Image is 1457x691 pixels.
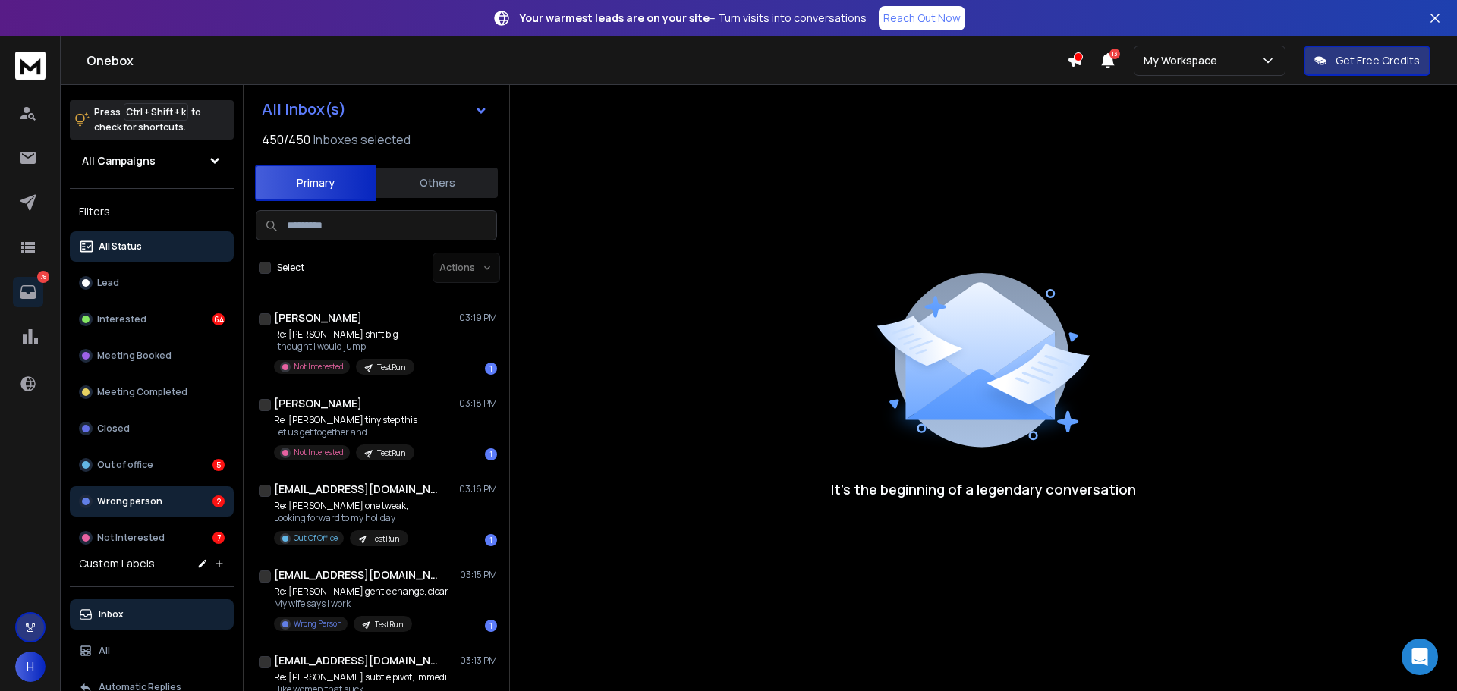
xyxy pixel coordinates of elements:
[99,240,142,253] p: All Status
[274,500,408,512] p: Re: [PERSON_NAME] one tweak,
[274,414,417,426] p: Re: [PERSON_NAME] tiny step this
[70,599,234,630] button: Inbox
[15,652,46,682] button: H
[82,153,156,168] h1: All Campaigns
[97,277,119,289] p: Lead
[274,396,362,411] h1: [PERSON_NAME]
[250,94,500,124] button: All Inbox(s)
[13,277,43,307] a: 78
[831,479,1136,500] p: It’s the beginning of a legendary conversation
[97,313,146,325] p: Interested
[97,459,153,471] p: Out of office
[70,201,234,222] h3: Filters
[212,459,225,471] div: 5
[274,426,417,438] p: Let us get together and
[97,495,162,507] p: Wrong person
[274,482,441,497] h1: [EMAIL_ADDRESS][DOMAIN_NAME]
[274,310,362,325] h1: [PERSON_NAME]
[124,103,188,121] span: Ctrl + Shift + k
[70,523,234,553] button: Not Interested7
[485,534,497,546] div: 1
[313,130,411,149] h3: Inboxes selected
[274,328,414,341] p: Re: [PERSON_NAME] shift big
[99,608,124,620] p: Inbox
[262,130,310,149] span: 450 / 450
[375,619,403,630] p: TestRun
[99,645,110,657] p: All
[459,312,497,324] p: 03:19 PM
[274,671,456,683] p: Re: [PERSON_NAME] subtle pivot, immediate
[212,495,225,507] div: 2
[79,556,155,571] h3: Custom Labels
[274,567,441,583] h1: [EMAIL_ADDRESS][DOMAIN_NAME]
[277,262,304,274] label: Select
[460,655,497,667] p: 03:13 PM
[70,486,234,517] button: Wrong person2
[460,569,497,581] p: 03:15 PM
[212,532,225,544] div: 7
[212,313,225,325] div: 64
[70,341,234,371] button: Meeting Booked
[274,341,414,353] p: I thought I would jump
[94,105,201,135] p: Press to check for shortcuts.
[97,532,165,544] p: Not Interested
[520,11,710,25] strong: Your warmest leads are on your site
[87,52,1067,70] h1: Onebox
[70,146,234,176] button: All Campaigns
[1402,639,1438,675] div: Open Intercom Messenger
[879,6,965,30] a: Reach Out Now
[274,512,408,524] p: Looking forward to my holiday
[97,386,187,398] p: Meeting Completed
[274,598,448,610] p: My wife says I work
[70,413,234,444] button: Closed
[274,653,441,668] h1: [EMAIL_ADDRESS][DOMAIN_NAME]
[70,377,234,407] button: Meeting Completed
[97,422,130,435] p: Closed
[70,636,234,666] button: All
[520,11,867,26] p: – Turn visits into conversations
[274,586,448,598] p: Re: [PERSON_NAME] gentle change, clear
[485,448,497,460] div: 1
[15,52,46,80] img: logo
[485,363,497,375] div: 1
[70,231,234,262] button: All Status
[262,102,346,117] h1: All Inbox(s)
[1109,49,1120,59] span: 13
[70,450,234,480] button: Out of office5
[1144,53,1223,68] p: My Workspace
[294,447,344,458] p: Not Interested
[294,532,338,544] p: Out Of Office
[70,268,234,298] button: Lead
[377,448,405,459] p: TestRun
[294,618,341,630] p: Wrong Person
[883,11,961,26] p: Reach Out Now
[294,361,344,372] p: Not Interested
[97,350,172,362] p: Meeting Booked
[1336,53,1420,68] p: Get Free Credits
[255,165,376,201] button: Primary
[459,483,497,495] p: 03:16 PM
[37,271,49,283] p: 78
[70,304,234,335] button: Interested64
[459,397,497,410] p: 03:18 PM
[377,362,405,373] p: TestRun
[1304,46,1430,76] button: Get Free Credits
[371,533,399,545] p: TestRun
[376,166,498,199] button: Others
[485,620,497,632] div: 1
